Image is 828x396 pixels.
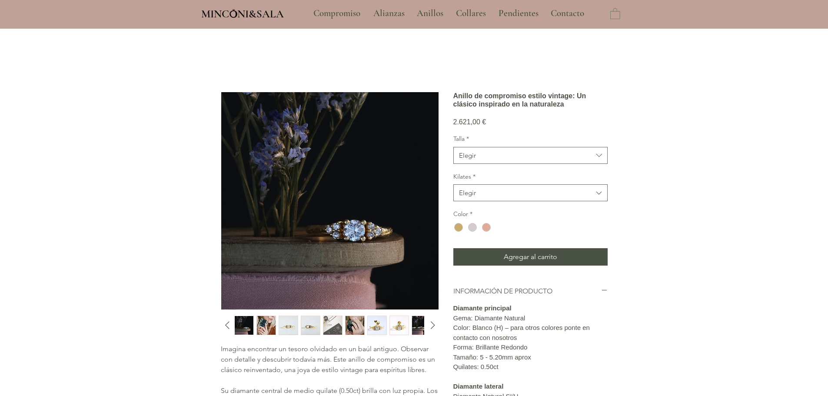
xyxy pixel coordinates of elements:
span: 2.621,00 € [453,118,486,126]
button: Kilates [453,184,608,201]
button: Talla [453,147,608,164]
p: Quilates: 0.50ct [453,362,608,372]
label: Talla [453,135,608,143]
a: Contacto [544,3,591,24]
legend: Color [453,210,472,219]
button: Miniatura: Anillo de compromiso estilo vintage: Un clásico inspirado en la naturaleza [345,316,365,335]
p: Anillos [412,3,448,24]
img: Miniatura: Anillo de compromiso estilo vintage: Un clásico inspirado en la naturaleza [323,316,342,335]
h2: INFORMACIÓN DE PRODUCTO [453,286,601,296]
button: Anillo de compromiso estilo vintage: Un clásico inspirado en la naturalezaAgrandar [221,92,439,310]
p: Collares [452,3,490,24]
label: Kilates [453,173,608,181]
span: Agregar al carrito [504,252,557,262]
button: Agregar al carrito [453,248,608,266]
a: Pendientes [492,3,544,24]
p: Alianzas [369,3,409,24]
a: Compromiso [307,3,367,24]
strong: Diamante principal [453,304,512,312]
a: MINCONI&SALA [201,6,284,20]
img: Miniatura: Anillo de compromiso estilo vintage: Un clásico inspirado en la naturaleza [235,316,253,335]
a: Alianzas [367,3,410,24]
img: Anillo de compromiso estilo vintage: Un clásico inspirado en la naturaleza [221,92,439,309]
a: Anillos [410,3,449,24]
p: Contacto [546,3,589,24]
img: Miniatura: Anillo de compromiso estilo vintage: Un clásico inspirado en la naturaleza [279,316,298,335]
div: Elegir [459,151,476,160]
button: Miniatura: Anillo de compromiso estilo vintage: Un clásico inspirado en la naturaleza [323,316,343,335]
button: INFORMACIÓN DE PRODUCTO [453,286,608,296]
span: MINCONI&SALA [201,7,284,20]
img: Miniatura: Anillo de compromiso estilo vintage: Un clásico inspirado en la naturaleza [301,316,320,335]
h1: Anillo de compromiso estilo vintage: Un clásico inspirado en la naturaleza [453,92,608,108]
img: Miniatura: Anillo de compromiso estilo vintage: Un clásico inspirado en la naturaleza [346,316,364,335]
p: Pendientes [494,3,543,24]
p: Imagina encontrar un tesoro olvidado en un baúl antiguo. Observar con detalle y descubrir todavía... [221,344,438,375]
div: Elegir [459,188,476,197]
img: Miniatura: Anillo de compromiso estilo vintage: Un clásico inspirado en la naturaleza [257,316,276,335]
img: Miniatura: Anillo de compromiso estilo vintage: Un clásico inspirado en la naturaleza [390,316,409,335]
button: Miniatura: Anillo de compromiso estilo vintage: Un clásico inspirado en la naturaleza [234,316,254,335]
p: Compromiso [309,3,365,24]
img: Miniatura: Anillo de compromiso estilo vintage: Un clásico inspirado en la naturaleza [368,316,386,335]
p: Color: Blanco (H) – para otros colores ponte en contacto con nosotros [453,323,608,343]
button: Miniatura: Anillo de compromiso estilo vintage: Un clásico inspirado en la naturaleza [367,316,387,335]
strong: Diamante lateral [453,383,504,390]
img: Minconi Sala [230,9,237,18]
p: Forma: Brillante Redondo [453,343,608,353]
p: Gema: Diamante Natural [453,313,608,323]
nav: Sitio [290,3,608,24]
p: Tamaño: 5 - 5.20mm aprox [453,353,608,363]
a: Collares [449,3,492,24]
img: Miniatura: Anillo de compromiso estilo vintage: Un clásico inspirado en la naturaleza [412,316,431,335]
